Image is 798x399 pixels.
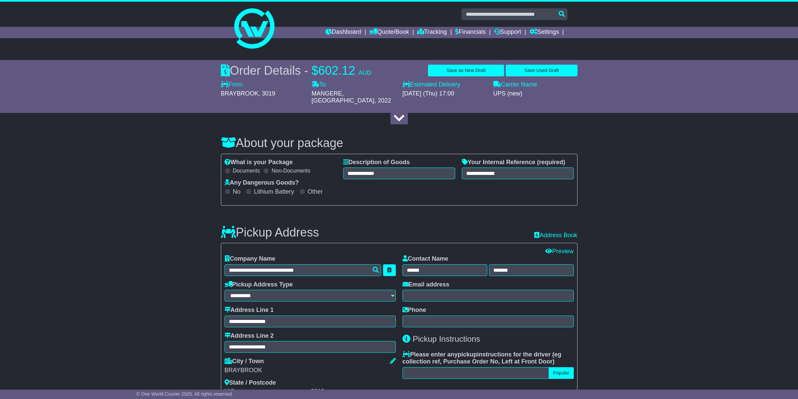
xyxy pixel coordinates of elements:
button: Save Used Draft [506,65,577,76]
span: $ [312,64,318,77]
a: Support [494,27,521,38]
button: Save as New Draft [428,65,504,76]
label: Contact Name [403,255,448,263]
label: Non-Documents [271,168,310,174]
label: To [312,81,326,88]
a: Address Book [534,232,577,239]
a: Quote/Book [369,27,409,38]
div: VIC [225,388,309,395]
span: MANGERE, [GEOGRAPHIC_DATA] [312,90,374,104]
label: Address Line 1 [225,307,274,314]
a: Financials [455,27,486,38]
span: pickup [458,351,477,358]
label: Address Line 2 [225,332,274,340]
label: Lithium Battery [254,188,294,196]
label: Please enter any instructions for the driver ( ) [403,351,574,365]
h3: Pickup Address [221,226,319,239]
label: Company Name [225,255,275,263]
label: From [221,81,243,88]
h3: About your package [221,136,577,150]
label: Pickup Address Type [225,281,293,288]
div: BRAYBROOK [225,367,396,374]
div: 3019 [311,388,396,395]
div: [DATE] (Thu) 17:00 [403,90,487,97]
label: Your Internal Reference (required) [462,159,565,166]
span: © One World Courier 2025. All rights reserved. [136,391,233,397]
label: Any Dangerous Goods? [225,179,299,187]
label: Phone [403,307,426,314]
label: Email address [403,281,449,288]
span: 602.12 [318,64,355,77]
label: Other [308,188,323,196]
span: , 3019 [258,90,275,97]
label: City / Town [225,358,264,365]
a: Tracking [417,27,447,38]
span: Pickup Instructions [413,334,480,343]
a: Dashboard [325,27,361,38]
span: BRAYBROOK [221,90,259,97]
label: Estimated Delivery [403,81,487,88]
label: Documents [233,168,260,174]
label: Carrier Name [493,81,537,88]
label: No [233,188,241,196]
span: , 2022 [374,97,391,104]
span: eg collection ref, Purchase Order No, Left at Front Door [403,351,561,365]
div: UPS (new) [493,90,577,97]
label: State / Postcode [225,379,276,387]
label: What is your Package [225,159,293,166]
div: Order Details - [221,63,371,78]
label: Description of Goods [343,159,410,166]
a: Settings [530,27,559,38]
button: Popular [549,367,573,379]
a: Preview [545,248,573,255]
span: AUD [359,69,371,76]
